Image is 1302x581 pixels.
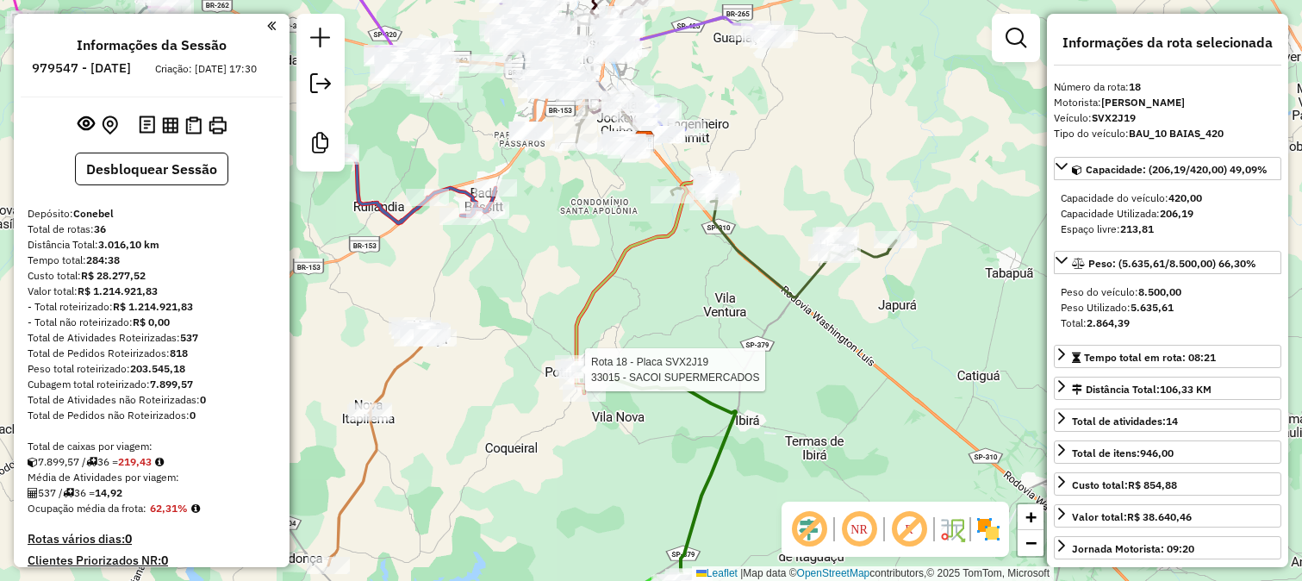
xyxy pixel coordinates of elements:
strong: R$ 1.214.921,83 [113,300,193,313]
div: Média de Atividades por viagem: [28,470,276,485]
strong: 3.016,10 km [98,238,159,251]
span: Tempo total em rota: 08:21 [1084,351,1216,364]
div: Total de Pedidos não Roteirizados: [28,408,276,423]
div: Total de itens: [1072,446,1174,461]
strong: R$ 28.277,52 [81,269,146,282]
strong: 18 [1129,80,1141,93]
strong: 7.899,57 [150,378,193,390]
div: Distância Total: [1072,382,1212,397]
strong: 2.864,39 [1087,316,1130,329]
em: Média calculada utilizando a maior ocupação (%Peso ou %Cubagem) de cada rota da sessão. Rotas cro... [191,503,200,514]
h4: Clientes Priorizados NR: [28,553,276,568]
div: Valor total: [28,284,276,299]
button: Exibir sessão original [74,111,98,139]
span: − [1025,532,1037,553]
a: Nova sessão e pesquisa [303,21,338,59]
strong: 0 [125,531,132,547]
div: Distância Total: [28,237,276,253]
span: Exibir rótulo [888,509,930,550]
div: Criação: [DATE] 17:30 [148,61,264,77]
a: Exportar sessão [303,66,338,105]
div: Total: [1061,315,1274,331]
button: Visualizar relatório de Roteirização [159,113,182,136]
a: Total de atividades:14 [1054,409,1281,432]
span: Exibir deslocamento [788,509,830,550]
strong: R$ 1.214.921,83 [78,284,158,297]
span: | [740,567,743,579]
div: Custo total: [1072,478,1177,493]
strong: 203.545,18 [130,362,185,375]
div: Tempo total: [28,253,276,268]
div: Veículo: [1054,110,1281,126]
div: Total de Atividades não Roteirizadas: [28,392,276,408]
a: Total de itens:946,00 [1054,440,1281,464]
strong: 14,92 [95,486,122,499]
span: Ocupação média da frota: [28,502,146,515]
div: Jornada Motorista: 09:20 [1072,541,1194,557]
i: Total de rotas [63,488,74,498]
div: Tipo do veículo: [1054,126,1281,141]
div: Total de caixas por viagem: [28,439,276,454]
div: Total de Pedidos Roteirizados: [28,346,276,361]
strong: R$ 38.640,46 [1127,510,1192,523]
div: Peso Utilizado: [1061,300,1274,315]
strong: 0 [200,393,206,406]
div: Capacidade Utilizada: [1061,206,1274,222]
strong: Conebel [73,207,114,220]
div: Custo total: [28,268,276,284]
a: Distância Total:106,33 KM [1054,377,1281,400]
strong: BAU_10 BAIAS_420 [1129,127,1224,140]
a: Peso: (5.635,61/8.500,00) 66,30% [1054,251,1281,274]
span: Peso do veículo: [1061,285,1181,298]
strong: 284:38 [86,253,120,266]
strong: 5.635,61 [1131,301,1174,314]
div: Capacidade: (206,19/420,00) 49,09% [1054,184,1281,244]
span: Capacidade: (206,19/420,00) 49,09% [1086,163,1268,176]
img: Conebel [633,130,656,153]
strong: 818 [170,347,188,359]
button: Centralizar mapa no depósito ou ponto de apoio [98,112,121,139]
strong: SVX2J19 [1092,111,1136,124]
a: Custo total:R$ 854,88 [1054,472,1281,496]
span: Peso: (5.635,61/8.500,00) 66,30% [1088,257,1256,270]
div: Peso: (5.635,61/8.500,00) 66,30% [1054,278,1281,338]
div: Peso total roteirizado: [28,361,276,377]
strong: R$ 0,00 [133,315,170,328]
div: Depósito: [28,206,276,222]
div: Total de rotas: [28,222,276,237]
strong: [PERSON_NAME] [1101,96,1185,109]
strong: 14 [1166,415,1178,428]
img: Fluxo de ruas [938,515,966,543]
strong: 8.500,00 [1138,285,1181,298]
a: Leaflet [696,567,738,579]
a: Valor total:R$ 38.640,46 [1054,504,1281,528]
button: Imprimir Rotas [205,113,230,138]
a: Tempo total em rota: 08:21 [1054,345,1281,368]
span: + [1025,506,1037,528]
span: Ocultar NR [838,509,880,550]
span: Total de atividades: [1072,415,1178,428]
a: Capacidade: (206,19/420,00) 49,09% [1054,157,1281,180]
div: Total de Atividades Roteirizadas: [28,330,276,346]
h4: Informações da rota selecionada [1054,34,1281,51]
strong: R$ 854,88 [1128,478,1177,491]
img: Exibir/Ocultar setores [975,515,1002,543]
div: Motorista: [1054,95,1281,110]
strong: 219,43 [118,455,152,468]
div: Espaço livre: [1061,222,1274,237]
a: Zoom out [1018,530,1043,556]
strong: 946,00 [1140,447,1174,459]
strong: 213,81 [1120,222,1154,235]
strong: 36 [94,222,106,235]
h6: 979547 - [DATE] [32,60,131,76]
i: Total de Atividades [28,488,38,498]
strong: 62,31% [150,502,188,515]
i: Total de rotas [86,457,97,467]
div: Cubagem total roteirizado: [28,377,276,392]
a: OpenStreetMap [797,567,870,579]
button: Desbloquear Sessão [75,153,228,185]
div: Capacidade do veículo: [1061,191,1274,206]
a: Clique aqui para minimizar o painel [267,16,276,35]
div: Map data © contributors,© 2025 TomTom, Microsoft [692,566,1054,581]
button: Logs desbloquear sessão [135,112,159,139]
